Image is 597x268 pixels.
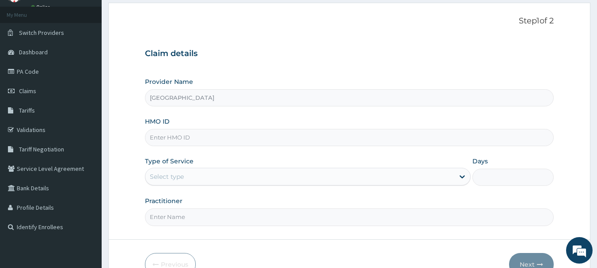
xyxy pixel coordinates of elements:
[145,49,554,59] h3: Claim details
[19,145,64,153] span: Tariff Negotiation
[145,117,170,126] label: HMO ID
[145,208,554,226] input: Enter Name
[31,4,52,10] a: Online
[19,106,35,114] span: Tariffs
[145,77,193,86] label: Provider Name
[19,29,64,37] span: Switch Providers
[19,87,36,95] span: Claims
[150,172,184,181] div: Select type
[19,48,48,56] span: Dashboard
[145,196,183,205] label: Practitioner
[51,79,122,168] span: We're online!
[145,16,554,26] p: Step 1 of 2
[4,176,168,207] textarea: Type your message and hit 'Enter'
[145,129,554,146] input: Enter HMO ID
[472,157,488,166] label: Days
[16,44,36,66] img: d_794563401_company_1708531726252_794563401
[145,157,194,166] label: Type of Service
[145,4,166,26] div: Minimize live chat window
[46,49,148,61] div: Chat with us now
